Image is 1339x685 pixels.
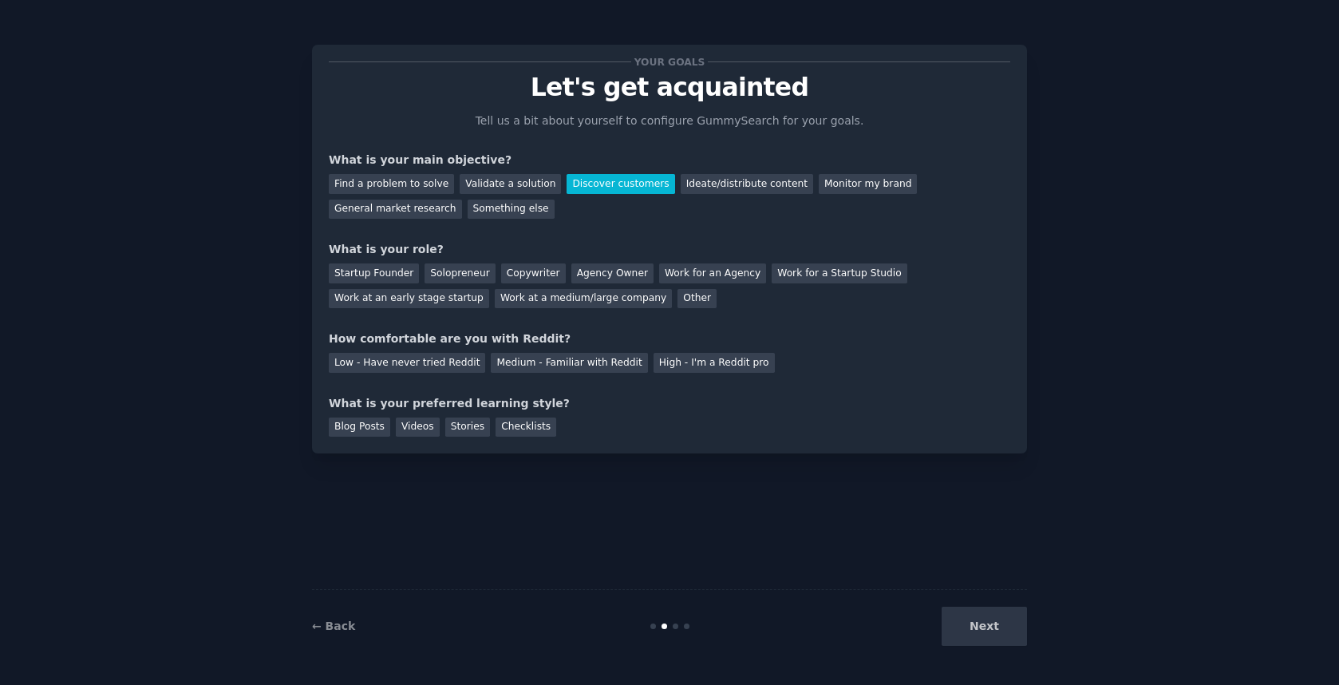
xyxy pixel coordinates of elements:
div: Copywriter [501,263,566,283]
div: Work for a Startup Studio [772,263,906,283]
div: Validate a solution [460,174,561,194]
div: Low - Have never tried Reddit [329,353,485,373]
div: Blog Posts [329,418,390,438]
span: Your goals [631,53,708,70]
div: What is your main objective? [329,152,1010,168]
div: Monitor my brand [819,174,917,194]
div: Discover customers [567,174,674,194]
div: Videos [396,418,440,438]
div: Something else [468,200,555,220]
div: How comfortable are you with Reddit? [329,331,1010,347]
div: General market research [329,200,462,220]
div: Work at an early stage startup [329,289,489,309]
div: Find a problem to solve [329,174,454,194]
div: What is your role? [329,241,1010,258]
div: Other [677,289,717,309]
div: Stories [445,418,490,438]
div: What is your preferred learning style? [329,395,1010,412]
div: Checklists [496,418,556,438]
div: Ideate/distribute content [681,174,813,194]
div: Work for an Agency [659,263,766,283]
div: Solopreneur [425,263,495,283]
div: Startup Founder [329,263,419,283]
div: Work at a medium/large company [495,289,672,309]
div: Agency Owner [571,263,654,283]
a: ← Back [312,620,355,632]
div: High - I'm a Reddit pro [654,353,775,373]
div: Medium - Familiar with Reddit [491,353,647,373]
p: Tell us a bit about yourself to configure GummySearch for your goals. [468,113,871,129]
p: Let's get acquainted [329,73,1010,101]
